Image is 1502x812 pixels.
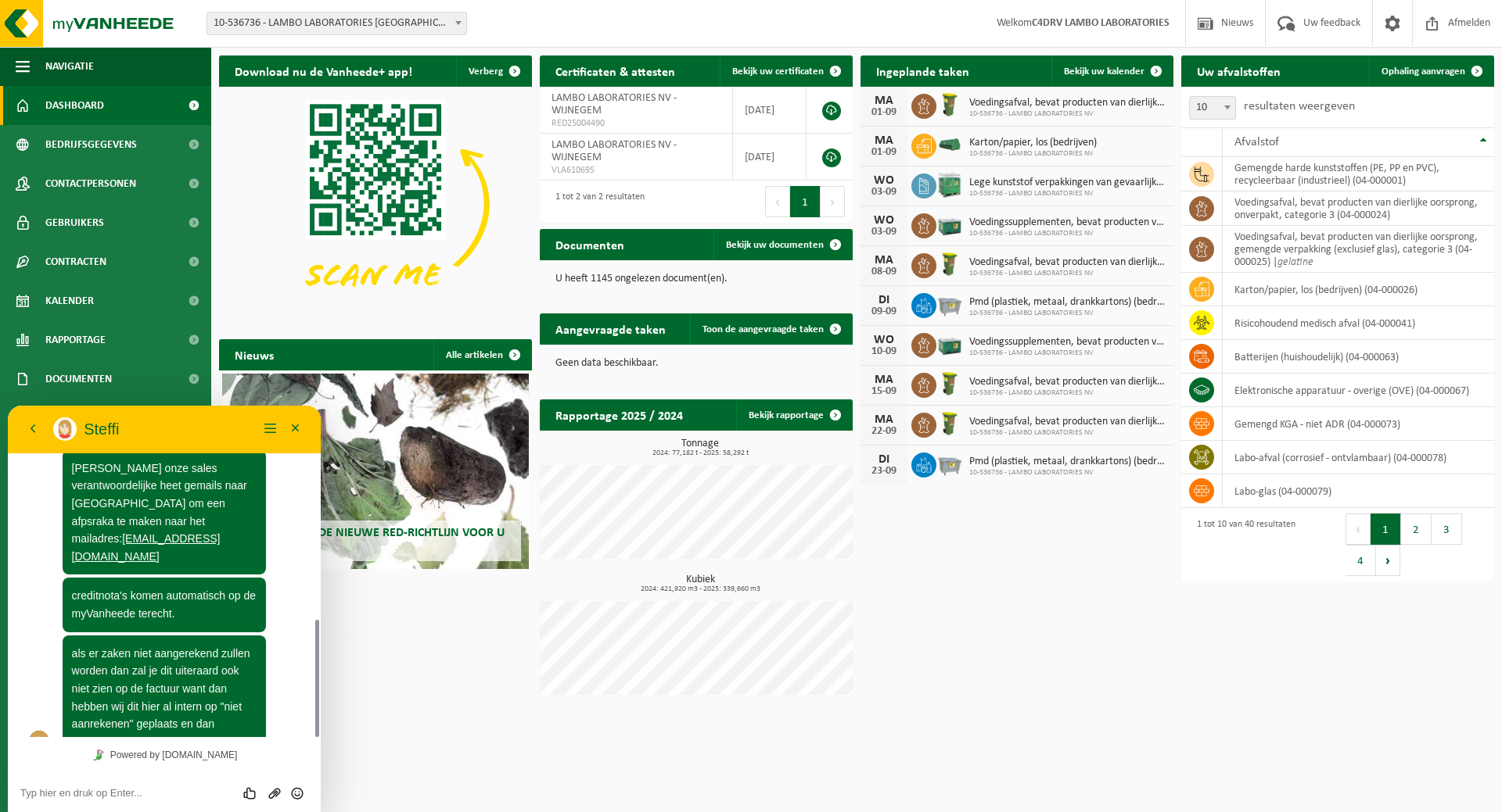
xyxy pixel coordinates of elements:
[1032,17,1170,29] strong: C4DRV LAMBO LABORATORIES
[720,55,851,87] a: Bekijk uw certificaten
[552,139,677,163] span: LAMBO LABORATORIES NV - WIJNEGEM
[552,117,720,130] span: RED25004490
[45,320,106,359] span: Rapportage
[1401,513,1432,545] button: 2
[868,346,900,357] div: 10-09
[790,186,821,217] button: 1
[868,453,900,466] div: DI
[433,339,530,370] a: Alle artikelen
[45,359,112,399] span: Documenten
[548,574,853,593] h3: Kubiek
[45,86,104,125] span: Dashboard
[45,164,136,203] span: Contactpersonen
[969,349,1166,358] span: 10-536736 - LAMBO LABORATORIES NV
[45,125,137,164] span: Bedrijfsgegevens
[1189,512,1295,578] div: 1 tot 10 van 40 resultaten
[1223,273,1494,306] td: karton/papier, los (bedrijven) (04-000026)
[936,450,963,477] img: WB-2500-GAL-GY-01
[868,174,900,187] div: WO
[548,184,645,219] div: 1 tot 2 van 2 resultaten
[733,134,807,181] td: [DATE]
[969,428,1166,438] span: 10-536736 - LAMBO LABORATORIES NV
[733,87,807,134] td: [DATE]
[219,55,428,86] h2: Download nu de Vanheede+ app!
[1064,66,1144,77] span: Bekijk uw kalender
[8,406,321,812] iframe: chat widget
[45,281,94,320] span: Kalender
[868,306,900,317] div: 09-09
[969,296,1166,309] span: Pmd (plastiek, metaal, drankkartons) (bedrijven)
[1223,226,1494,273] td: voedingsafval, bevat producten van dierlijke oorsprong, gemengde verpakking (exclusief glas), cat...
[936,211,963,238] img: PB-LB-0680-HPE-GN-01
[207,12,467,35] span: 10-536736 - LAMBO LABORATORIES NV - WIJNEGEM
[713,229,851,260] a: Bekijk uw documenten
[969,416,1166,428] span: Voedingsafval, bevat producten van dierlijke oorsprong, onverpakt, categorie 3
[868,386,900,397] div: 15-09
[969,149,1097,159] span: 10-536736 - LAMBO LABORATORIES NV
[690,313,851,345] a: Toon de aangevraagde taken
[1223,407,1494,441] td: gemengd KGA - niet ADR (04-000073)
[969,177,1166,189] span: Lege kunststof verpakkingen van gevaarlijke stoffen
[1244,100,1355,113] label: resultaten weergeven
[1376,545,1400,576] button: Next
[868,134,900,147] div: MA
[868,187,900,198] div: 03-09
[936,251,963,277] img: WB-0060-HPE-GN-50
[969,309,1166,318] span: 10-536736 - LAMBO LABORATORIES NV
[234,527,505,554] span: Wat betekent de nieuwe RED-richtlijn voor u als klant?
[1189,96,1236,120] span: 10
[969,109,1166,119] span: 10-536736 - LAMBO LABORATORIES NV
[868,466,900,477] div: 23-09
[548,449,853,457] span: 2024: 77,182 t - 2025: 58,292 t
[469,66,503,77] span: Verberg
[969,269,1166,278] span: 10-536736 - LAMBO LABORATORIES NV
[45,47,94,86] span: Navigatie
[868,426,900,437] div: 22-09
[821,186,845,217] button: Next
[1223,191,1494,226] td: voedingsafval, bevat producten van dierlijke oorsprong, onverpakt, categorie 3 (04-000024)
[219,87,532,321] img: Download de VHEPlus App
[969,468,1166,478] span: 10-536736 - LAMBO LABORATORIES NV
[1223,474,1494,508] td: labo-glas (04-000079)
[456,55,530,87] button: Verberg
[936,91,963,118] img: WB-0060-HPE-GN-50
[969,137,1097,149] span: Karton/papier, los (bedrijven)
[868,374,900,386] div: MA
[1223,374,1494,407] td: elektronische apparatuur - overige (OVE) (04-000067)
[219,339,289,370] h2: Nieuws
[868,294,900,306] div: DI
[1190,97,1235,119] span: 10
[868,227,900,238] div: 03-09
[555,358,837,369] p: Geen data beschikbaar.
[1181,55,1296,86] h2: Uw afvalstoffen
[1432,513,1462,545] button: 3
[540,313,681,344] h2: Aangevraagde taken
[1371,513,1401,545] button: 1
[702,324,824,334] span: Toon de aangevraagde taken
[548,585,853,593] span: 2024: 421,920 m3 - 2025: 339,660 m3
[969,189,1166,199] span: 10-536736 - LAMBO LABORATORIES NV
[1223,441,1494,474] td: labo-afval (corrosief - ontvlambaar) (04-000078)
[222,374,529,569] a: Wat betekent de nieuwe RED-richtlijn voor u als klant?
[868,413,900,426] div: MA
[1346,545,1376,576] button: 4
[540,55,691,86] h2: Certificaten & attesten
[1051,55,1172,87] a: Bekijk uw kalender
[736,399,851,431] a: Bekijk rapportage
[1234,136,1279,148] span: Afvalstof
[868,95,900,107] div: MA
[936,138,963,152] img: HK-XK-22-GN-00
[868,266,900,277] div: 08-09
[1223,157,1494,191] td: gemengde harde kunststoffen (PE, PP en PVC), recycleerbaar (industrieel) (04-000001)
[235,584,524,595] p: 1 van 10 resultaten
